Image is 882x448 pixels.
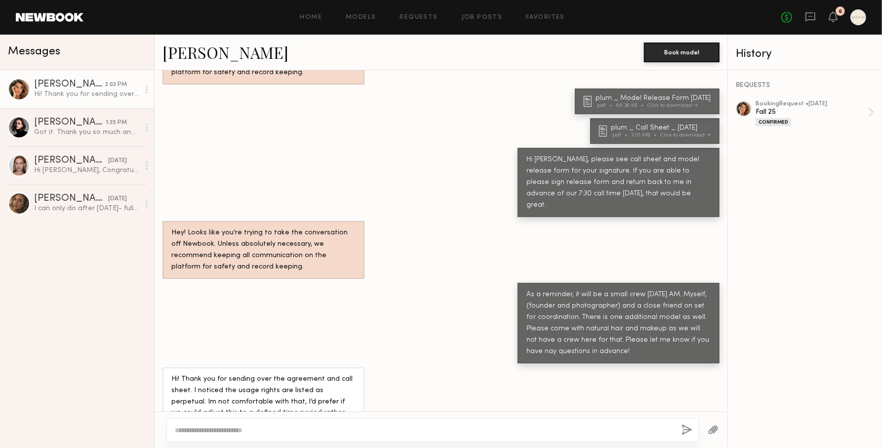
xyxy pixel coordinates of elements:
[34,194,108,204] div: [PERSON_NAME]
[171,227,356,273] div: Hey! Looks like you’re trying to take the conversation off Newbook. Unless absolutely necessary, ...
[644,43,720,62] button: Book model
[599,125,714,138] a: plum _ Call Sheet _ [DATE].pdf3.01 MBClick to download
[108,156,127,166] div: [DATE]
[346,14,376,21] a: Models
[596,103,616,108] div: .pdf
[736,48,874,60] div: History
[400,14,438,21] a: Requests
[462,14,503,21] a: Job Posts
[34,90,139,99] div: Hi! Thank you for sending over the agreement and call sheet. I noticed the usage rights are liste...
[300,14,322,21] a: Home
[526,14,565,21] a: Favorites
[34,128,139,137] div: Got it. Thank you so much and see you [DATE]:)
[611,125,714,132] div: plum _ Call Sheet _ [DATE]
[736,82,874,89] div: REQUESTS
[584,95,714,108] a: plum _ Model Release Form [DATE].pdf66.39 KBClick to download
[756,118,791,126] div: Confirmed
[611,133,631,138] div: .pdf
[162,42,288,63] a: [PERSON_NAME]
[596,95,714,102] div: plum _ Model Release Form [DATE]
[526,154,711,211] div: Hi [PERSON_NAME], please see call sheet and model release form for your signature. If you are abl...
[106,118,127,128] div: 1:35 PM
[644,47,720,56] a: Book model
[8,46,60,57] span: Messages
[34,204,139,213] div: I can only do after [DATE]- fully available starting [DATE]!
[171,374,356,442] div: Hi! Thank you for sending over the agreement and call sheet. I noticed the usage rights are liste...
[526,289,711,358] div: As a reminder, it will be a small crew [DATE] AM. Myself, (founder and photographer) and a close ...
[756,101,874,126] a: bookingRequest •[DATE]Fall 25Confirmed
[34,118,106,128] div: [PERSON_NAME]
[105,80,127,90] div: 2:03 PM
[34,80,105,90] div: [PERSON_NAME]
[616,103,647,108] div: 66.39 KB
[756,107,868,117] div: Fall 25
[756,101,868,107] div: booking Request • [DATE]
[839,9,842,14] div: 6
[34,166,139,175] div: Hi [PERSON_NAME], Congratulations on launching your brand! I’d love to shoot with you this weeken...
[631,133,660,138] div: 3.01 MB
[108,194,127,204] div: [DATE]
[660,133,711,138] div: Click to download
[34,156,108,166] div: [PERSON_NAME]
[647,103,698,108] div: Click to download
